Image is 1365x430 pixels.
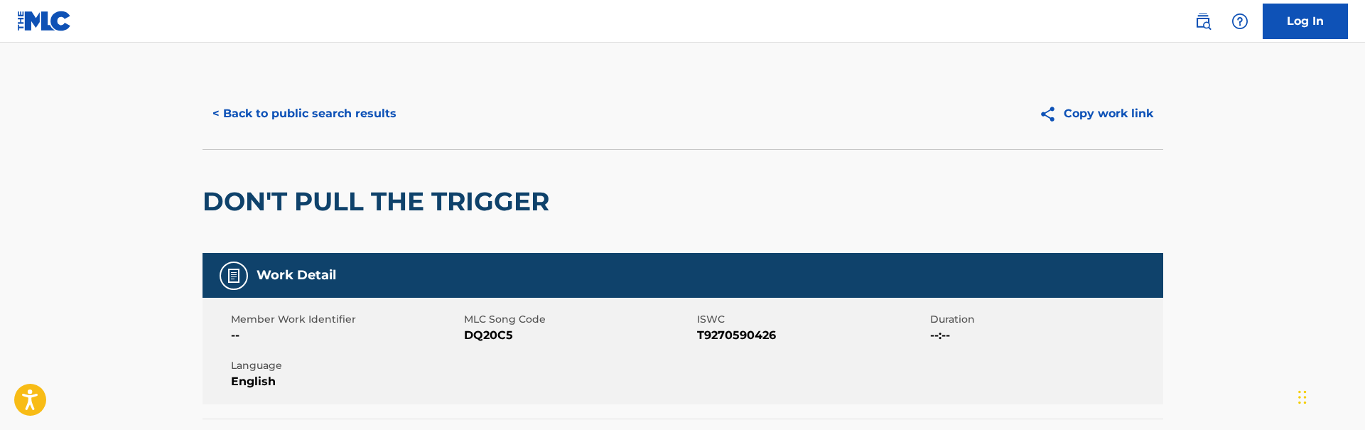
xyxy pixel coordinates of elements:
div: Help [1226,7,1254,36]
img: Work Detail [225,267,242,284]
span: --:-- [930,327,1160,344]
img: MLC Logo [17,11,72,31]
img: search [1194,13,1212,30]
span: Duration [930,312,1160,327]
h5: Work Detail [257,267,336,284]
span: Language [231,358,460,373]
a: Log In [1263,4,1348,39]
span: DQ20C5 [464,327,694,344]
button: Copy work link [1029,96,1163,131]
div: Drag [1298,376,1307,419]
span: MLC Song Code [464,312,694,327]
span: -- [231,327,460,344]
h2: DON'T PULL THE TRIGGER [203,186,556,217]
span: Member Work Identifier [231,312,460,327]
img: help [1231,13,1248,30]
span: English [231,373,460,390]
img: Copy work link [1039,105,1064,123]
button: < Back to public search results [203,96,406,131]
span: T9270590426 [697,327,927,344]
a: Public Search [1189,7,1217,36]
iframe: Chat Widget [1294,362,1365,430]
span: ISWC [697,312,927,327]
